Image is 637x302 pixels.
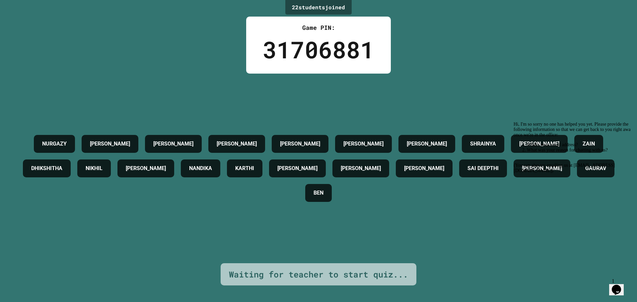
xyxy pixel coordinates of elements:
[314,189,323,197] h4: BEN
[511,119,630,272] iframe: chat widget
[42,140,67,148] h4: NURGAZY
[217,140,257,148] h4: [PERSON_NAME]
[467,164,499,172] h4: SAI DEEPTHI
[277,164,318,172] h4: [PERSON_NAME]
[16,23,122,29] li: What's your email address?
[280,140,320,148] h4: [PERSON_NAME]
[16,29,122,34] li: What was your reason for chatting with us?
[263,32,374,67] div: 31706881
[341,164,381,172] h4: [PERSON_NAME]
[235,164,254,172] h4: KARTHI
[407,140,447,148] h4: [PERSON_NAME]
[404,164,444,172] h4: [PERSON_NAME]
[86,164,103,172] h4: NIKHIL
[31,164,62,172] h4: DHIKSHITHA
[126,164,166,172] h4: [PERSON_NAME]
[153,140,193,148] h4: [PERSON_NAME]
[90,140,130,148] h4: [PERSON_NAME]
[343,140,384,148] h4: [PERSON_NAME]
[229,268,408,281] div: Waiting for teacher to start quiz...
[3,3,122,54] span: Hi, I'm so sorry no one has helped you yet. Please provide the following information so that we c...
[609,275,630,295] iframe: chat widget
[470,140,496,148] h4: SHRAINYA
[263,23,374,32] div: Game PIN:
[189,164,212,172] h4: NANDIKA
